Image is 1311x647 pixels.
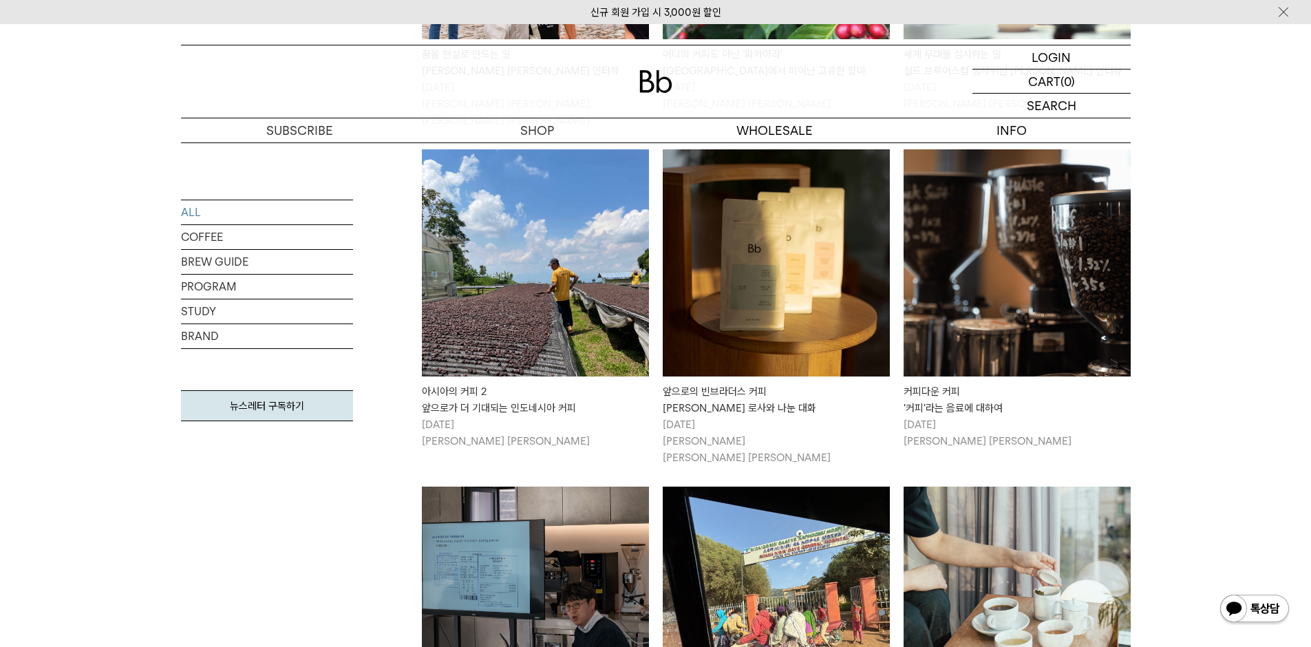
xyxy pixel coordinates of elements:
[972,45,1131,70] a: LOGIN
[1032,45,1071,69] p: LOGIN
[663,149,890,376] img: 앞으로의 빈브라더스 커피 그린빈 바이어 로사와 나눈 대화
[1028,70,1060,93] p: CART
[893,118,1131,142] p: INFO
[181,200,353,224] a: ALL
[181,118,418,142] a: SUBSCRIBE
[418,118,656,142] a: SHOP
[422,149,649,449] a: 아시아의 커피 2앞으로가 더 기대되는 인도네시아 커피 아시아의 커피 2앞으로가 더 기대되는 인도네시아 커피 [DATE][PERSON_NAME] [PERSON_NAME]
[1027,94,1076,118] p: SEARCH
[422,416,649,449] p: [DATE] [PERSON_NAME] [PERSON_NAME]
[181,250,353,274] a: BREW GUIDE
[663,149,890,466] a: 앞으로의 빈브라더스 커피 그린빈 바이어 로사와 나눈 대화 앞으로의 빈브라더스 커피[PERSON_NAME] 로사와 나눈 대화 [DATE][PERSON_NAME][PERSON_N...
[422,149,649,376] img: 아시아의 커피 2앞으로가 더 기대되는 인도네시아 커피
[904,149,1131,449] a: 커피다운 커피'커피'라는 음료에 대하여 커피다운 커피'커피'라는 음료에 대하여 [DATE][PERSON_NAME] [PERSON_NAME]
[1219,593,1290,626] img: 카카오톡 채널 1:1 채팅 버튼
[181,275,353,299] a: PROGRAM
[181,390,353,421] a: 뉴스레터 구독하기
[181,324,353,348] a: BRAND
[639,70,672,93] img: 로고
[904,383,1131,416] div: 커피다운 커피 '커피'라는 음료에 대하여
[904,416,1131,449] p: [DATE] [PERSON_NAME] [PERSON_NAME]
[1060,70,1075,93] p: (0)
[904,149,1131,376] img: 커피다운 커피'커피'라는 음료에 대하여
[663,416,890,466] p: [DATE] [PERSON_NAME] [PERSON_NAME] [PERSON_NAME]
[972,70,1131,94] a: CART (0)
[590,6,721,19] a: 신규 회원 가입 시 3,000원 할인
[181,299,353,323] a: STUDY
[422,383,649,416] div: 아시아의 커피 2 앞으로가 더 기대되는 인도네시아 커피
[656,118,893,142] p: WHOLESALE
[181,225,353,249] a: COFFEE
[663,383,890,416] div: 앞으로의 빈브라더스 커피 [PERSON_NAME] 로사와 나눈 대화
